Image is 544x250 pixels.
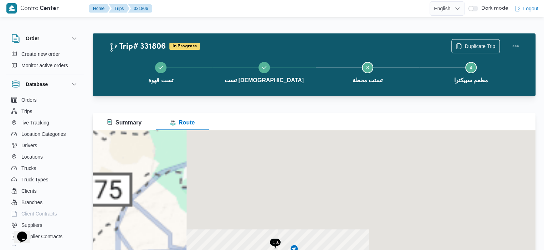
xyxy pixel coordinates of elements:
[9,163,81,174] button: Trucks
[6,94,84,248] div: Database
[366,65,369,70] span: 3
[512,1,541,16] button: Logout
[9,48,81,60] button: Create new order
[9,94,81,106] button: Orders
[419,53,523,90] button: مطعم سبيكترا
[128,4,152,13] button: 331806
[170,119,195,126] span: Route
[173,44,197,48] b: In Progress
[9,106,81,117] button: Trips
[451,39,500,53] button: Duplicate Trip
[9,117,81,128] button: live Tracking
[11,80,78,89] button: Database
[9,219,81,231] button: Suppliers
[21,187,37,195] span: Clients
[7,222,30,243] iframe: chat widget
[9,208,81,219] button: Client Contracts
[9,60,81,71] button: Monitor active orders
[26,34,39,43] h3: Order
[158,65,164,70] svg: Step 1 is complete
[21,209,57,218] span: Client Contracts
[21,164,36,172] span: Trucks
[454,76,488,85] span: مطعم سبيكترا
[9,231,81,242] button: Supplier Contracts
[6,3,17,14] img: X8yXhbKr1z7QwAAAABJRU5ErkJggg==
[9,174,81,185] button: Truck Types
[508,39,523,53] button: Actions
[89,4,110,13] button: Home
[107,119,142,126] span: Summary
[21,50,60,58] span: Create new order
[9,185,81,197] button: Clients
[21,107,32,116] span: Trips
[478,6,508,11] span: Dark mode
[6,48,84,74] div: Order
[21,118,49,127] span: live Tracking
[26,80,48,89] h3: Database
[316,53,419,90] button: تستت محطة
[21,175,48,184] span: Truck Types
[9,151,81,163] button: Locations
[469,65,472,70] span: 4
[523,4,538,13] span: Logout
[9,128,81,140] button: Location Categories
[353,76,383,85] span: تستت محطة
[225,76,304,85] span: تست [DEMOGRAPHIC_DATA]
[109,4,129,13] button: Trips
[261,65,267,70] svg: Step 2 is complete
[40,6,59,11] b: Center
[21,198,42,207] span: Branches
[21,61,68,70] span: Monitor active orders
[9,140,81,151] button: Drivers
[212,53,316,90] button: تست [DEMOGRAPHIC_DATA]
[465,42,495,50] span: Duplicate Trip
[109,53,212,90] button: تست قهوة
[21,221,42,229] span: Suppliers
[11,34,78,43] button: Order
[21,130,66,138] span: Location Categories
[21,232,62,241] span: Supplier Contracts
[21,153,43,161] span: Locations
[21,96,37,104] span: Orders
[9,197,81,208] button: Branches
[21,141,37,150] span: Drivers
[109,42,166,52] h2: Trip# 331806
[169,43,200,50] span: In Progress
[148,76,173,85] span: تست قهوة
